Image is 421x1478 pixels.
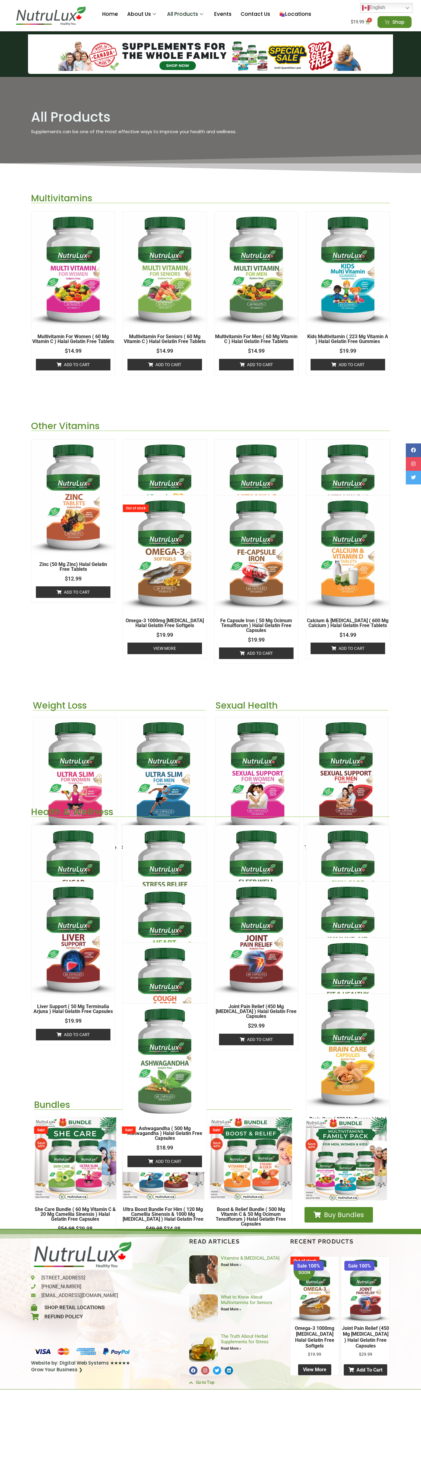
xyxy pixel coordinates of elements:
[339,348,356,354] bdi: 19.99
[221,1346,241,1351] a: Read more about The Truth About Herbal Supplements for Stress
[221,1307,241,1311] a: Read more about What to Know About Multivitamins for Seniors
[214,334,298,344] a: Multivitamin For Men ( 60 mg Vitamin C ) Halal Gelatin Free Tablets
[210,1207,292,1226] a: Boost & Relief Bundle ( 500 mg Vitamin C & 50 mg Ocimum Tenuiflorum ) Halal Gelatin Free Capsules
[34,1207,116,1222] a: She Care Bundle ( 60 mg Vitamin C & 20 mg Camellia Sinensis ) Halal Gelatin Free Capsules
[221,1294,272,1305] a: What to Know About Multivitamins for Seniors
[33,717,117,833] img: Ultra Slim For Women ( 120 mg Camellia Sinensis ) Halal Gelatin Free Capsules
[31,1283,132,1290] a: [PHONE_NUMBER]
[291,1257,339,1358] a: Sale 100% COMING SOONOut of stockOmega-3 1000mg Fish Oil Halal Gelatin Free SoftgelsOmega-3 1000m...
[123,495,207,610] img: Omega-3 1000mg Fish Oil Halal Gelatin Free Softgels
[31,1004,115,1014] a: Liver Support ( 50 mg Terminalia Arjuna ) Halal Gelatin Free Capsules
[343,16,378,28] a: $19.99 2
[308,1352,321,1357] bdi: 19.99
[189,1239,284,1244] h4: Read articles
[31,1360,132,1373] a: Website by: Digital Web Systems ★★★★★ Grow Your Business ❯
[351,19,353,25] span: $
[123,943,207,1058] img: Cough & Cold ( 50 mg Ocimum Tenuiflorum ) Halal Gelatin Free Capsules
[36,586,110,598] a: Add to cart: “Zinc (50 mg Zinc) Halal Gelatin Free Tablets”
[31,212,115,327] img: Multivitamin For Women ( 60 mg Vitamin C ) Halal Gelatin Free Tablets
[164,1225,180,1232] bdi: 34.98
[306,439,390,554] img: Vitamin B12 ( 1000 mg Vitamin B12 ) Halal Gelatin Free Tablets
[123,825,207,940] img: Stress Relief ( 300 mg Herb Top Flowering ) Halal Gelatin Free Capsules
[291,1257,339,1323] img: Omega-3 1000mg Fish Oil Halal Gelatin Free Softgels
[306,1117,390,1126] a: Brain Care ( 200 mg Bacopa ) Halal Gelatin Free Capsules
[36,359,110,370] a: Add to cart: “Multivitamin For Women ( 60 mg Vitamin C ) Halal Gelatin Free Tablets”
[164,1225,167,1232] span: $
[219,647,294,659] a: Add to cart: “Fe Capsule Iron ( 50 mg Ocimum Tenuiflorum ) Halal Gelatin Free Capsules”
[341,1323,390,1351] h2: Joint Pain Relief (450 mg [MEDICAL_DATA] ) Halal Gelatin Free Capsules
[123,1126,207,1141] a: Ashwagandha ( 500 mg Ashwagandha ) Halal Gelatin Free Capsules
[221,1334,269,1344] a: The Truth About Herbal Supplements for Stress
[34,1100,292,1109] h2: Bundles
[34,1126,48,1134] span: Sale!
[65,1018,68,1024] span: $
[31,1304,132,1312] a: Shop Retail Locations
[156,632,159,638] span: $
[123,1004,207,1119] img: Ashwagandha ( 500 mg Ashwagandha ) Halal Gelatin Free Capsules
[123,618,207,628] h2: Omega-3 1000mg [MEDICAL_DATA] Halal Gelatin Free Softgels
[219,359,294,370] a: Add to cart: “Multivitamin For Men ( 60 mg Vitamin C ) Halal Gelatin Free Tablets”
[194,1379,214,1386] span: Go to Top
[306,618,390,628] a: Calcium & [MEDICAL_DATA] ( 600 mg Calcium ) Halal Gelatin Free Tablets
[341,1257,390,1358] a: Sale 100% Joint Pain Relief (450 mg [MEDICAL_DATA] ) Halal Gelatin Free Capsules $29.99
[65,348,68,354] span: $
[339,348,343,354] span: $
[34,1117,116,1199] img: She Care Bundle ( 60 mg Vitamin C & 20 mg Camellia Sinensis ) Halal Gelatin Free Capsules
[214,1004,298,1019] a: Joint Pain Relief (450 mg [MEDICAL_DATA] ) Halal Gelatin Free Capsules
[121,717,205,833] img: Ultra Slim For Men ( 120 mg Camellia Sinensis ) Halal Gelatin Free Capsules
[189,1379,284,1386] a: Go to Top
[359,1352,361,1357] span: $
[304,1207,373,1223] a: Buy Bundles
[31,194,390,203] h2: Multivitamins
[306,994,390,1109] img: Brain Care ( 200 mg Bacopa ) Halal Gelatin Free Capsules
[362,4,369,12] img: en
[122,1207,204,1222] h2: Ultra Boost Bundle For Him ( 120 mg Camellia Sinensis & 1000 mg [MEDICAL_DATA] ) Halal Gelatin Free
[341,1257,390,1323] img: Joint Pain Relief (450 mg Glucosamine Sulfate ) Halal Gelatin Free Capsules
[123,212,207,327] img: Multivitamin For Seniors ( 60 mg Vitamin C ) Halal Gelatin Free Tablets
[33,701,206,710] h2: Weight Loss
[40,1274,85,1282] span: [STREET_ADDRESS]
[31,807,390,817] h2: Health & Wellness
[311,643,385,654] a: Add to cart: “Calcium & Vitamin D ( 600 mg Calcium ) Halal Gelatin Free Tablets”
[311,359,385,370] a: Add to cart: “Kids Multivitamin ( 223 mg Vitamin A ) Halal Gelatin Free Gummies”
[162,2,210,26] a: All Products
[31,110,286,124] h1: All Products
[248,637,265,643] bdi: 19.99
[248,348,251,354] span: $
[210,1117,292,1199] img: Boost & Relief Bundle ( 500 mg Vitamin C & 50 mg Ocimum Tenuiflorum ) Halal Gelatin Free Capsules
[367,18,372,23] span: 2
[351,19,364,25] bdi: 19.99
[122,1126,136,1134] span: Sale!
[304,1118,387,1203] div: 1 of 7
[156,348,159,354] span: $
[31,334,115,344] a: Multivitamin For Women ( 60 mg Vitamin C ) Halal Gelatin Free Tablets
[221,1255,280,1261] a: Vitamins & [MEDICAL_DATA]
[76,1225,92,1232] bdi: 39.98
[65,575,68,582] span: $
[215,701,388,710] h2: Sexual Health
[291,1323,339,1351] h2: Omega-3 1000mg [MEDICAL_DATA] Halal Gelatin Free Softgels
[392,20,404,24] span: Shop
[31,422,390,431] h2: Other Vitamins
[156,348,173,354] bdi: 14.99
[304,717,388,833] img: Sexual Support For Men ( 200 mg Tribulus ) Halal Gelatin Free Capsules
[58,1225,75,1232] bdi: 54.98
[210,1126,223,1134] span: Sale!
[146,1225,149,1232] span: $
[280,12,285,17] img: 🛍️
[31,1292,132,1299] a: [EMAIL_ADDRESS][DOMAIN_NAME]
[65,1018,82,1024] bdi: 19.99
[359,1352,372,1357] bdi: 29.99
[76,1225,79,1232] span: $
[31,439,115,554] img: Zinc (50 mg Zinc) Halal Gelatin Free Tablets
[43,1313,83,1321] span: Refund Policy
[156,1144,173,1151] bdi: 18.99
[214,618,298,633] a: Fe Capsule Iron ( 50 mg Ocimum Tenuiflorum ) Halal Gelatin Free Capsules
